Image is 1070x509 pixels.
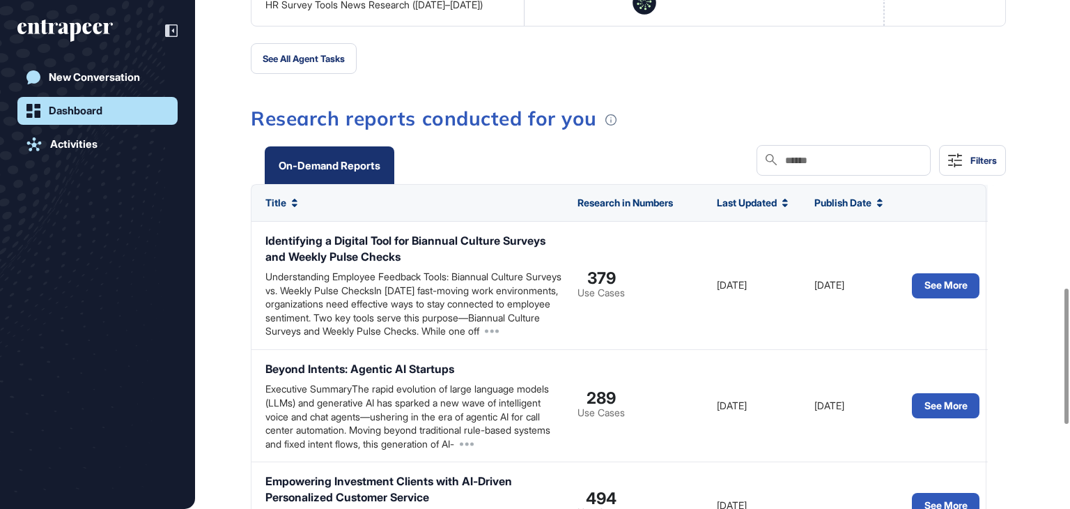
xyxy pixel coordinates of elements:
[939,145,1006,176] button: Filters
[814,280,844,291] span: [DATE]
[912,273,979,298] button: See More
[17,97,178,125] a: Dashboard
[49,105,102,117] div: Dashboard
[587,392,616,405] span: 289
[717,197,777,208] span: Last Updated
[17,63,178,91] a: New Conversation
[17,20,113,42] div: entrapeer-logo
[251,43,357,74] button: See All Agent Tasks
[265,270,564,338] div: Understanding Employee Feedback Tools: Biannual Culture Surveys vs. Weekly Pulse ChecksIn [DATE] ...
[586,492,617,506] span: 494
[717,400,747,411] span: [DATE]
[279,160,380,171] div: On-Demand Reports
[265,233,564,264] div: Identifying a Digital Tool for Biannual Culture Surveys and Weekly Pulse Checks
[587,272,616,285] span: 379
[17,130,178,158] a: Activities
[265,382,564,450] div: Executive SummaryThe rapid evolution of large language models (LLMs) and generative AI has sparke...
[50,138,98,151] div: Activities
[265,197,286,208] span: Title
[814,400,844,411] span: [DATE]
[49,71,140,84] div: New Conversation
[717,280,747,291] span: [DATE]
[265,473,564,505] div: Empowering Investment Clients with AI-Driven Personalized Customer Service
[814,197,871,208] span: Publish Date
[265,361,564,377] div: Beyond Intents: Agentic AI Startups
[912,393,979,418] button: See More
[577,197,673,208] span: Research in Numbers
[970,155,997,166] div: Filters
[577,407,625,420] div: Use Cases
[577,287,625,300] div: Use Cases
[251,109,1006,128] h3: Research reports conducted for you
